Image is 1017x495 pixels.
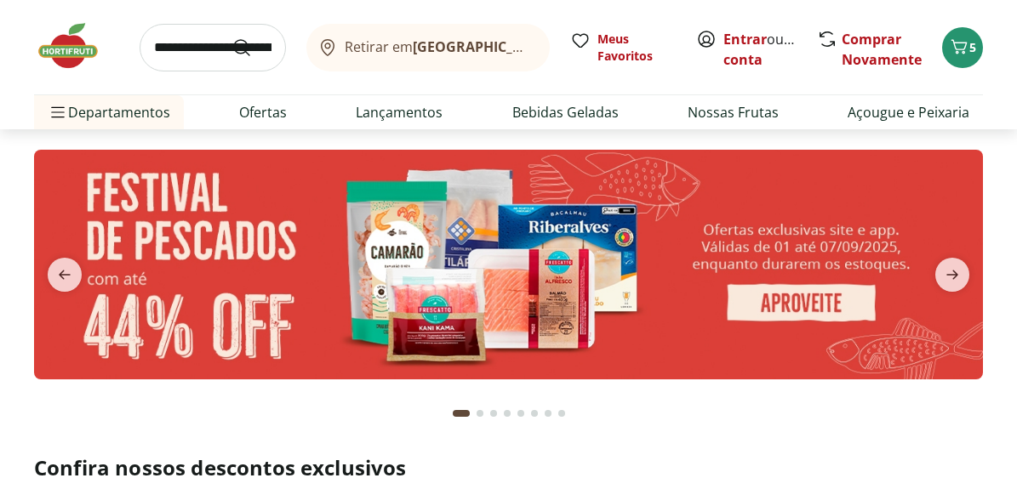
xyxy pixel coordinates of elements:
span: Retirar em [345,39,533,54]
span: Meus Favoritos [597,31,676,65]
button: Go to page 6 from fs-carousel [528,393,541,434]
a: Ofertas [239,102,287,122]
button: Go to page 3 from fs-carousel [487,393,500,434]
span: ou [723,29,799,70]
button: previous [34,258,95,292]
button: Current page from fs-carousel [449,393,473,434]
a: Bebidas Geladas [512,102,619,122]
button: next [922,258,983,292]
button: Go to page 4 from fs-carousel [500,393,514,434]
button: Go to page 7 from fs-carousel [541,393,555,434]
a: Açougue e Peixaria [848,102,969,122]
span: 5 [969,39,976,55]
img: pescados [34,150,983,379]
button: Retirar em[GEOGRAPHIC_DATA]/[GEOGRAPHIC_DATA] [306,24,550,71]
a: Entrar [723,30,767,48]
a: Nossas Frutas [688,102,779,122]
a: Comprar Novamente [842,30,922,69]
img: Hortifruti [34,20,119,71]
a: Lançamentos [356,102,443,122]
b: [GEOGRAPHIC_DATA]/[GEOGRAPHIC_DATA] [413,37,700,56]
h2: Confira nossos descontos exclusivos [34,454,983,481]
button: Menu [48,92,68,133]
a: Criar conta [723,30,817,69]
span: Departamentos [48,92,170,133]
button: Carrinho [942,27,983,68]
button: Go to page 5 from fs-carousel [514,393,528,434]
button: Go to page 8 from fs-carousel [555,393,568,434]
button: Go to page 2 from fs-carousel [473,393,487,434]
a: Meus Favoritos [570,31,676,65]
button: Submit Search [231,37,272,58]
input: search [140,24,286,71]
